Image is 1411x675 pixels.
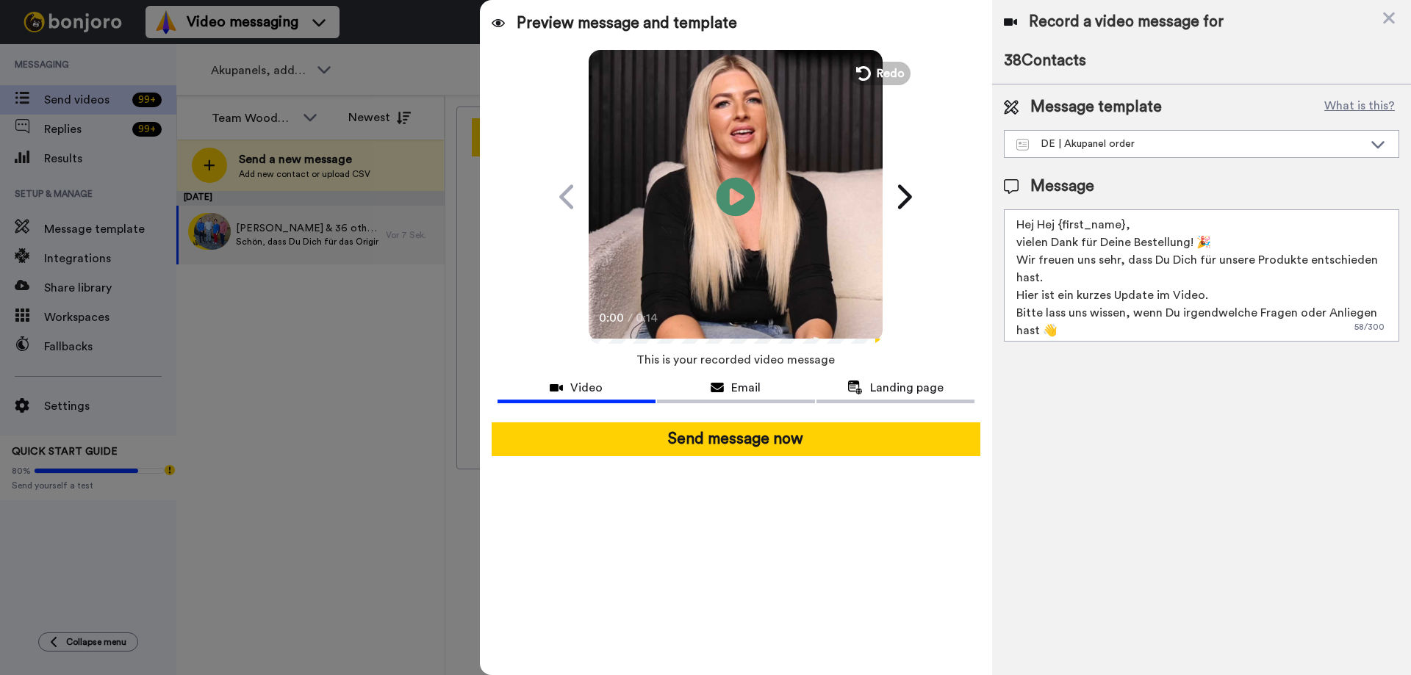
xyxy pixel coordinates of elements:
[599,309,625,327] span: 0:00
[628,309,633,327] span: /
[1320,96,1399,118] button: What is this?
[870,379,944,397] span: Landing page
[731,379,761,397] span: Email
[636,344,835,376] span: This is your recorded video message
[1016,137,1363,151] div: DE | Akupanel order
[1004,209,1399,342] textarea: Hej Hej {first_name}, vielen Dank für Deine Bestellung! 🎉 Wir freuen uns sehr, dass Du Dich für u...
[1016,139,1029,151] img: Message-temps.svg
[636,309,661,327] span: 0:14
[492,422,980,456] button: Send message now
[1030,96,1162,118] span: Message template
[570,379,603,397] span: Video
[1030,176,1094,198] span: Message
